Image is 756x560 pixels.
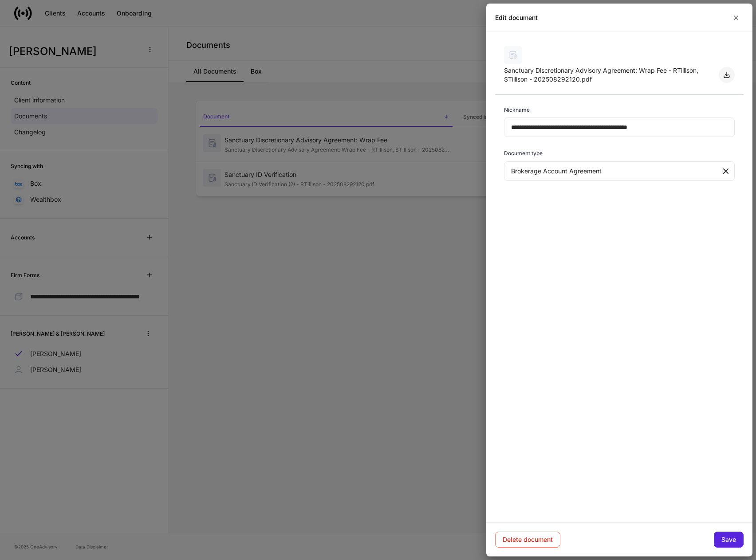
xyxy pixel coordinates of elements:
h2: Edit document [495,13,538,22]
div: Delete document [503,537,553,543]
div: Save [721,537,736,543]
h6: Nickname [504,106,530,114]
img: svg%3e [504,46,522,64]
div: Sanctuary Discretionary Advisory Agreement: Wrap Fee - RTillison, STillison - 202508292120.pdf [504,66,712,84]
h6: Document type [504,149,543,157]
div: Brokerage Account Agreement [504,161,721,181]
button: Delete document [495,532,560,548]
button: Save [714,532,744,548]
